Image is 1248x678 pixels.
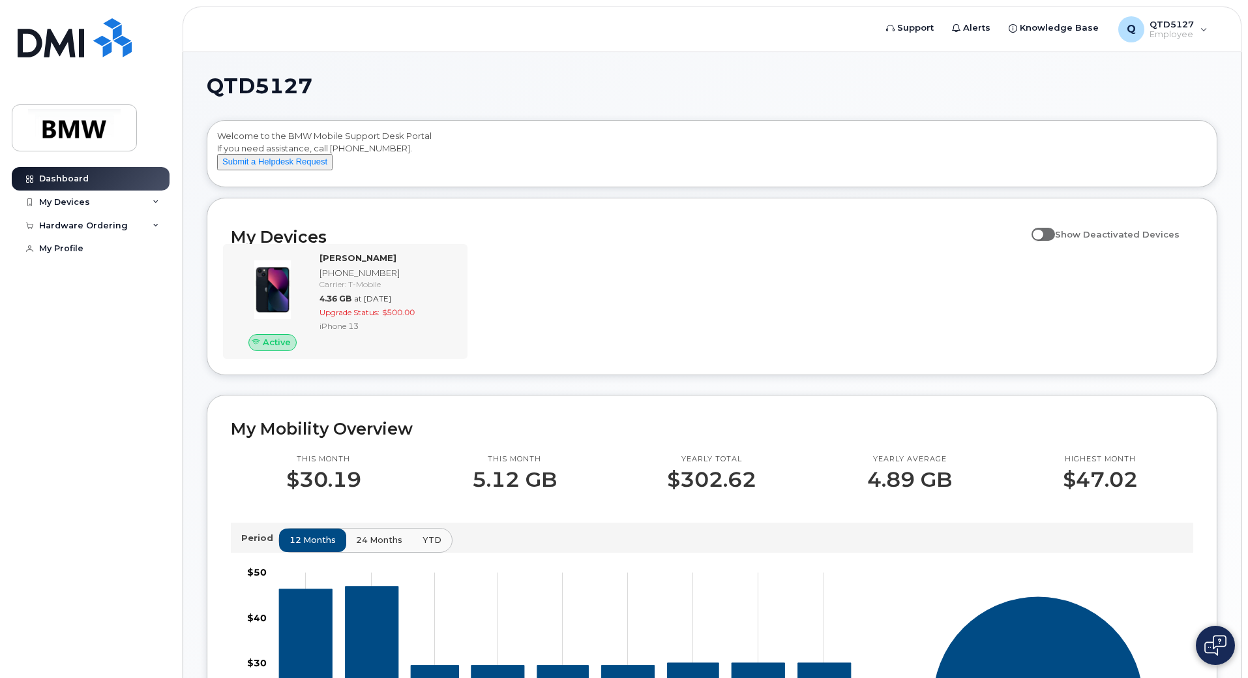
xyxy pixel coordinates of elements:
a: Submit a Helpdesk Request [217,156,333,166]
img: Open chat [1204,635,1226,656]
p: This month [286,454,361,465]
p: $30.19 [286,468,361,491]
tspan: $30 [247,658,267,670]
strong: [PERSON_NAME] [319,253,396,263]
tspan: $40 [247,612,267,624]
span: QTD5127 [207,76,312,96]
p: Yearly total [667,454,756,465]
div: iPhone 13 [319,320,454,331]
p: Period [241,532,278,544]
div: Carrier: T-Mobile [319,279,454,290]
img: image20231002-3703462-1ig824h.jpeg [241,258,304,321]
span: Active [263,336,291,348]
div: [PHONE_NUMBER] [319,267,454,279]
h2: My Mobility Overview [231,419,1193,439]
p: 4.89 GB [867,468,952,491]
p: Yearly average [867,454,952,465]
span: 4.36 GB [319,294,351,303]
span: at [DATE] [354,294,391,303]
span: $500.00 [382,307,415,317]
tspan: $50 [247,566,267,578]
p: This month [472,454,557,465]
h2: My Devices [231,227,1025,247]
p: 5.12 GB [472,468,557,491]
div: Welcome to the BMW Mobile Support Desk Portal If you need assistance, call [PHONE_NUMBER]. [217,130,1207,182]
p: Highest month [1063,454,1138,465]
span: Upgrade Status: [319,307,379,317]
span: 24 months [356,534,402,546]
span: Show Deactivated Devices [1055,229,1180,239]
button: Submit a Helpdesk Request [217,154,333,170]
span: YTD [423,534,441,546]
p: $302.62 [667,468,756,491]
a: Active[PERSON_NAME][PHONE_NUMBER]Carrier: T-Mobile4.36 GBat [DATE]Upgrade Status:$500.00iPhone 13 [231,252,460,351]
input: Show Deactivated Devices [1032,222,1042,232]
p: $47.02 [1063,468,1138,491]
